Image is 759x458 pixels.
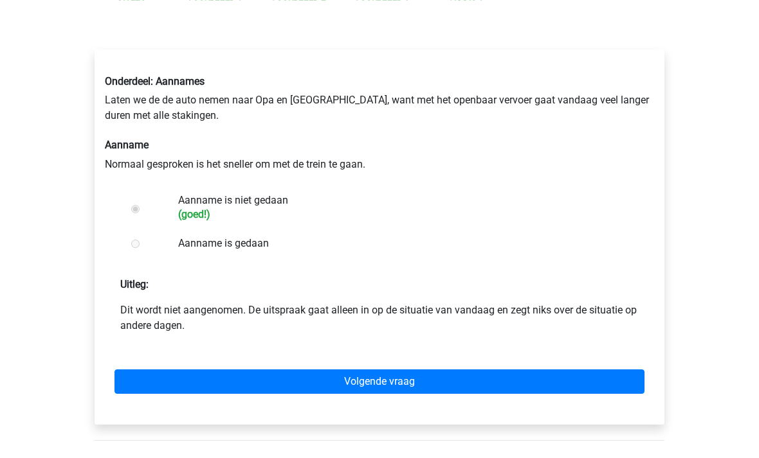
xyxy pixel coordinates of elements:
h6: Aanname [105,139,654,152]
h6: Onderdeel: Aannames [105,76,654,88]
div: Laten we de de auto nemen naar Opa en [GEOGRAPHIC_DATA], want met het openbaar vervoer gaat vanda... [95,66,664,182]
h6: (goed!) [178,209,623,221]
strong: Uitleg: [120,279,149,291]
p: Dit wordt niet aangenomen. De uitspraak gaat alleen in op de situatie van vandaag en zegt niks ov... [120,303,639,334]
a: Volgende vraag [114,370,645,394]
label: Aanname is gedaan [178,236,623,252]
label: Aanname is niet gedaan [178,193,623,221]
